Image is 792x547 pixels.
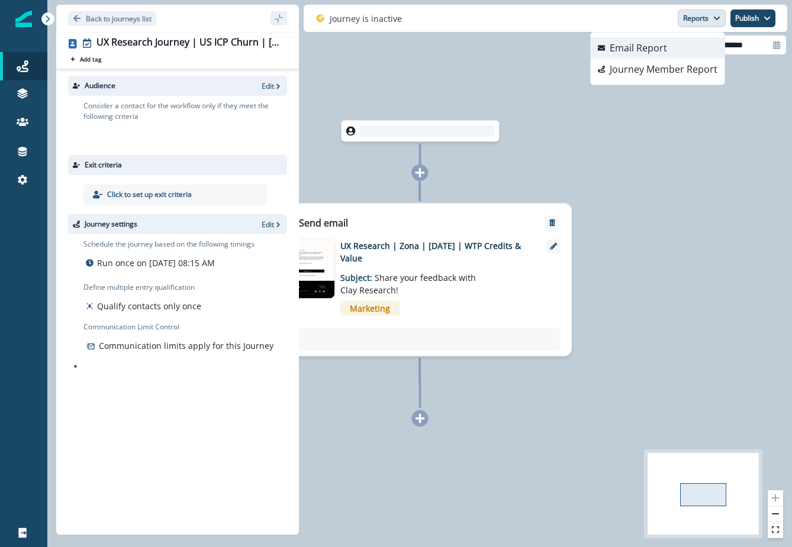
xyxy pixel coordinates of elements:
[543,219,562,227] button: Remove
[340,272,476,296] span: Share your feedback with Clay Research!
[99,339,273,352] p: Communication limits apply for this Journey
[262,81,274,91] p: Edit
[96,37,282,50] div: UX Research Journey | US ICP Churn | [DATE]
[262,219,282,229] button: Edit
[85,219,137,229] p: Journey settings
[768,506,783,522] button: zoom out
[97,300,201,312] p: Qualify contacts only once
[262,219,274,229] p: Edit
[83,101,287,122] p: Consider a contact for the workflow only if they meet the following criteria
[340,264,488,296] p: Subject:
[68,11,156,26] button: Go back
[268,203,572,357] div: Send emailRemoveemail asset unavailableUX Research | Zona | [DATE] | WTP Credits & ValueSubject: ...
[768,522,783,538] button: fit view
[68,54,104,64] button: Add tag
[730,9,775,27] button: Publish
[80,56,101,63] p: Add tag
[85,160,122,170] p: Exit criteria
[86,14,152,24] p: Back to journeys list
[610,62,717,76] p: Journey Member Report
[271,11,287,25] button: sidebar collapse toggle
[107,189,192,200] p: Click to set up exit criteria
[340,301,400,316] span: Marketing
[299,216,348,230] p: Send email
[340,239,530,264] p: UX Research | Zona | [DATE] | WTP Credits & Value
[97,257,215,269] p: Run once on [DATE] 08:15 AM
[85,80,115,91] p: Audience
[15,11,32,27] img: Inflection
[83,322,287,332] p: Communication Limit Control
[83,239,255,250] p: Schedule the journey based on the following timings
[678,9,726,27] button: Reports
[83,282,204,293] p: Define multiple entry qualification
[610,41,667,55] p: Email Report
[281,239,334,299] img: email asset unavailable
[262,81,282,91] button: Edit
[330,12,402,25] p: Journey is inactive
